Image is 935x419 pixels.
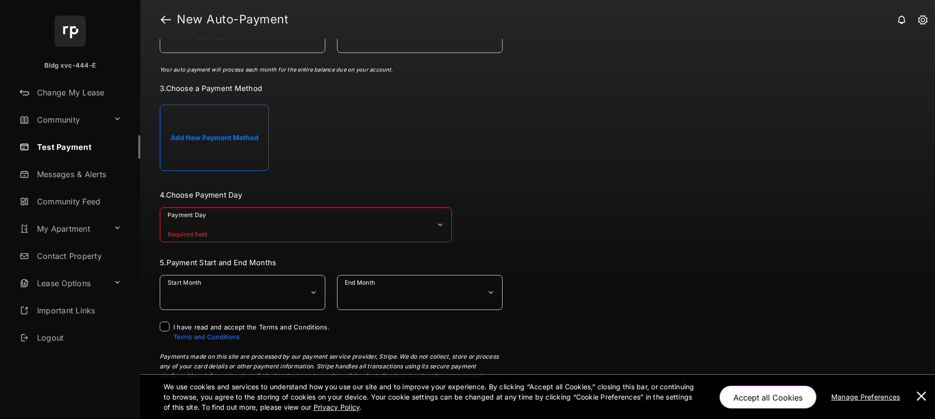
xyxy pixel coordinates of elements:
[164,382,699,412] p: We use cookies and services to understand how you use our site and to improve your experience. By...
[16,326,140,349] a: Logout
[160,190,503,200] h3: 4. Choose Payment Day
[16,244,140,268] a: Contact Property
[16,299,125,322] a: Important Links
[160,105,269,171] button: Add New Payment Method
[177,14,288,25] strong: New Auto-Payment
[16,217,110,240] a: My Apartment
[44,61,96,71] p: Bldg xvc-444-E
[16,163,140,186] a: Messages & Alerts
[173,323,330,341] span: I have read and accept the Terms and Conditions.
[16,81,140,104] a: Change My Lease
[160,353,499,389] span: Payments made on this site are processed by our payment service provider, Stripe. We do not colle...
[314,403,359,411] u: Privacy Policy
[160,66,500,74] p: Your auto payment will process each month for the entire balance due on your account.
[719,385,817,409] button: Accept all Cookies
[16,272,110,295] a: Lease Options
[173,333,240,341] button: I have read and accept the Terms and Conditions.
[160,84,503,93] h3: 3. Choose a Payment Method
[55,16,86,47] img: svg+xml;base64,PHN2ZyB4bWxucz0iaHR0cDovL3d3dy53My5vcmcvMjAwMC9zdmciIHdpZHRoPSI2NCIgaGVpZ2h0PSI2NC...
[16,135,140,159] a: Test Payment
[16,108,110,131] a: Community
[16,190,140,213] a: Community Feed
[831,393,904,401] u: Manage Preferences
[160,258,503,267] h3: 5. Payment Start and End Months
